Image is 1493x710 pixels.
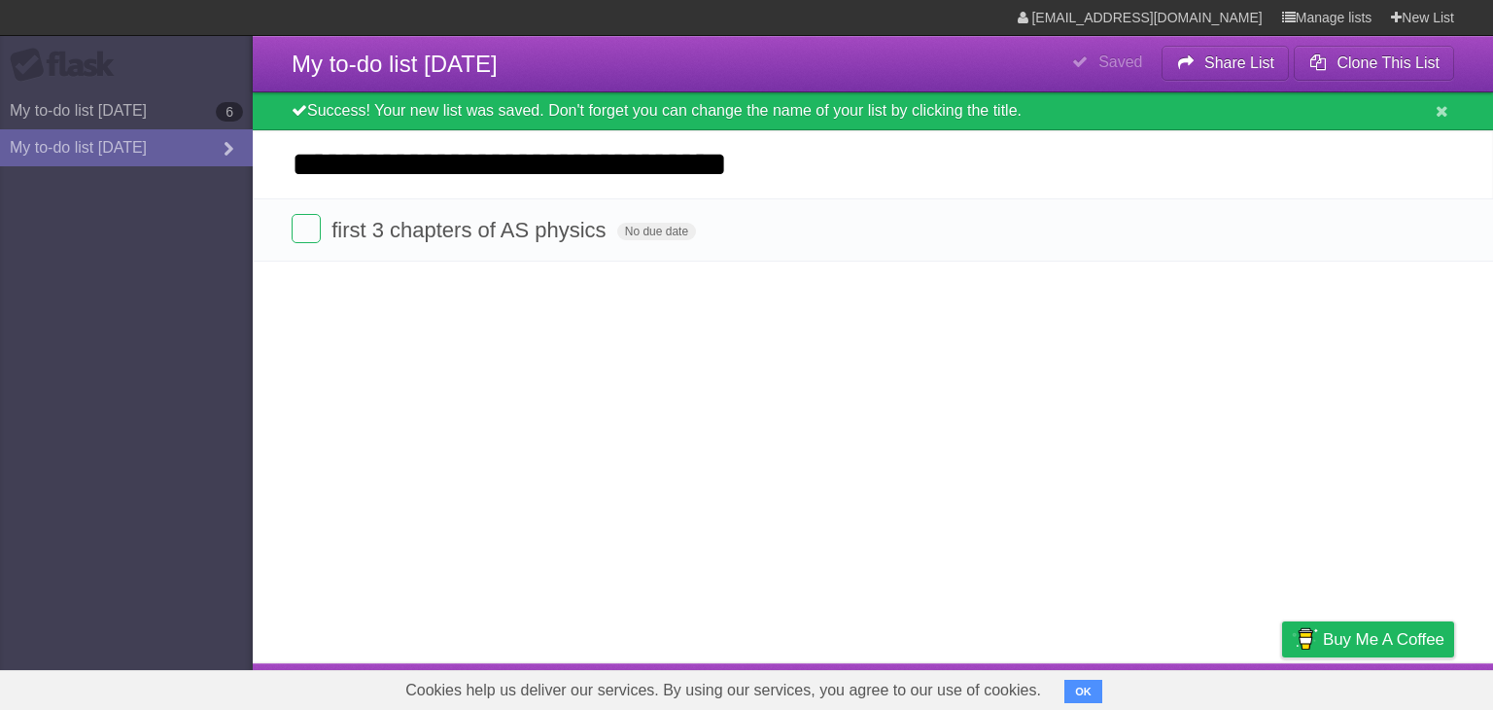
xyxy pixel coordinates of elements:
img: Buy me a coffee [1292,622,1318,656]
span: Buy me a coffee [1323,622,1444,657]
div: Flask [10,48,126,83]
a: Terms [1191,668,1233,705]
b: 6 [216,102,243,122]
b: Saved [1098,53,1142,70]
label: Done [292,214,321,243]
a: Privacy [1257,668,1307,705]
button: OK [1064,680,1102,703]
b: Clone This List [1337,54,1440,71]
button: Share List [1162,46,1290,81]
a: About [1024,668,1064,705]
button: Clone This List [1294,46,1454,81]
span: Cookies help us deliver our services. By using our services, you agree to our use of cookies. [386,671,1060,710]
a: Buy me a coffee [1282,621,1454,657]
a: Suggest a feature [1332,668,1454,705]
span: first 3 chapters of AS physics [331,218,610,242]
div: Success! Your new list was saved. Don't forget you can change the name of your list by clicking t... [253,92,1493,130]
b: Share List [1204,54,1274,71]
span: My to-do list [DATE] [292,51,498,77]
a: Developers [1088,668,1166,705]
span: No due date [617,223,696,240]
